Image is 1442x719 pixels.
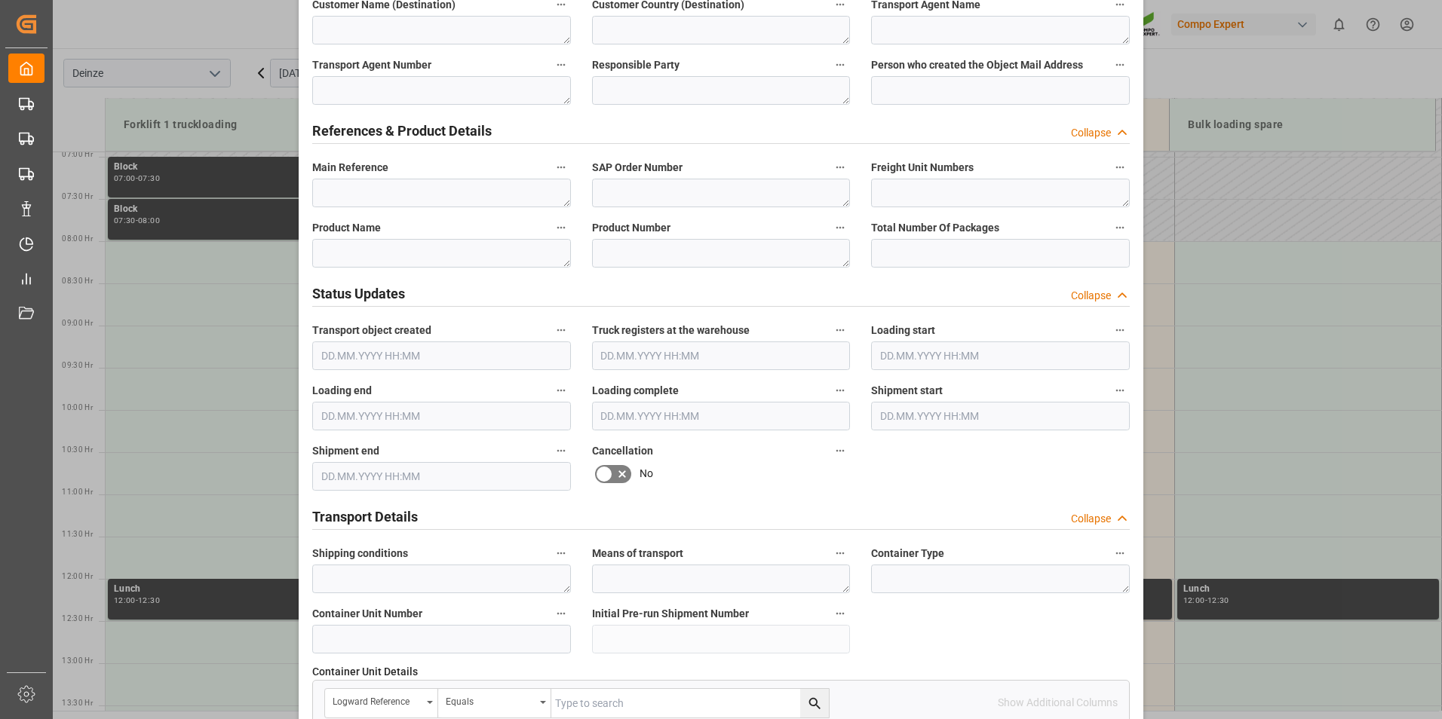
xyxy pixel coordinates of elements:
div: Collapse [1071,511,1111,527]
span: Transport object created [312,323,431,338]
button: Shipment start [1110,381,1130,400]
span: Shipment end [312,443,379,459]
input: DD.MM.YYYY HH:MM [312,462,571,491]
span: Container Type [871,546,944,561]
button: Total Number Of Packages [1110,218,1130,237]
span: Loading start [871,323,935,338]
span: Cancellation [592,443,653,459]
button: Shipment end [551,441,571,460]
span: Container Unit Details [312,664,418,680]
h2: References & Product Details [312,121,492,141]
button: Loading complete [830,381,850,400]
div: Logward Reference [333,691,422,708]
span: Loading end [312,383,372,399]
button: Person who created the Object Mail Address [1110,55,1130,75]
input: DD.MM.YYYY HH:MM [871,402,1130,430]
button: Main Reference [551,158,571,177]
button: Container Unit Number [551,604,571,623]
button: Responsible Party [830,55,850,75]
button: Freight Unit Numbers [1110,158,1130,177]
span: Truck registers at the warehouse [592,323,750,338]
span: Product Number [592,220,670,236]
span: Initial Pre-run Shipment Number [592,606,749,622]
span: Container Unit Number [312,606,422,622]
button: Product Name [551,218,571,237]
button: Transport Agent Number [551,55,571,75]
h2: Status Updates [312,283,405,304]
input: DD.MM.YYYY HH:MM [592,402,851,430]
input: DD.MM.YYYY HH:MM [592,341,851,370]
span: Person who created the Object Mail Address [871,57,1083,73]
input: DD.MM.YYYY HH:MM [312,402,571,430]
span: No [640,466,653,482]
span: Shipment start [871,383,943,399]
button: Cancellation [830,441,850,460]
div: Equals [446,691,535,708]
button: Transport object created [551,320,571,340]
button: SAP Order Number [830,158,850,177]
div: Collapse [1071,125,1111,141]
button: Means of transport [830,543,850,563]
span: Means of transport [592,546,683,561]
span: Total Number Of Packages [871,220,999,236]
button: Loading end [551,381,571,400]
div: Collapse [1071,288,1111,304]
button: Truck registers at the warehouse [830,320,850,340]
button: Shipping conditions [551,543,571,563]
span: Freight Unit Numbers [871,160,974,176]
span: Loading complete [592,383,679,399]
span: Main Reference [312,160,388,176]
button: Product Number [830,218,850,237]
span: Product Name [312,220,381,236]
button: Container Type [1110,543,1130,563]
button: search button [800,689,829,717]
span: Shipping conditions [312,546,408,561]
span: Responsible Party [592,57,680,73]
input: Type to search [551,689,829,717]
button: Initial Pre-run Shipment Number [830,604,850,623]
button: open menu [325,689,438,717]
span: Transport Agent Number [312,57,431,73]
input: DD.MM.YYYY HH:MM [871,341,1130,370]
h2: Transport Details [312,506,418,527]
button: open menu [438,689,551,717]
input: DD.MM.YYYY HH:MM [312,341,571,370]
button: Loading start [1110,320,1130,340]
span: SAP Order Number [592,160,683,176]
